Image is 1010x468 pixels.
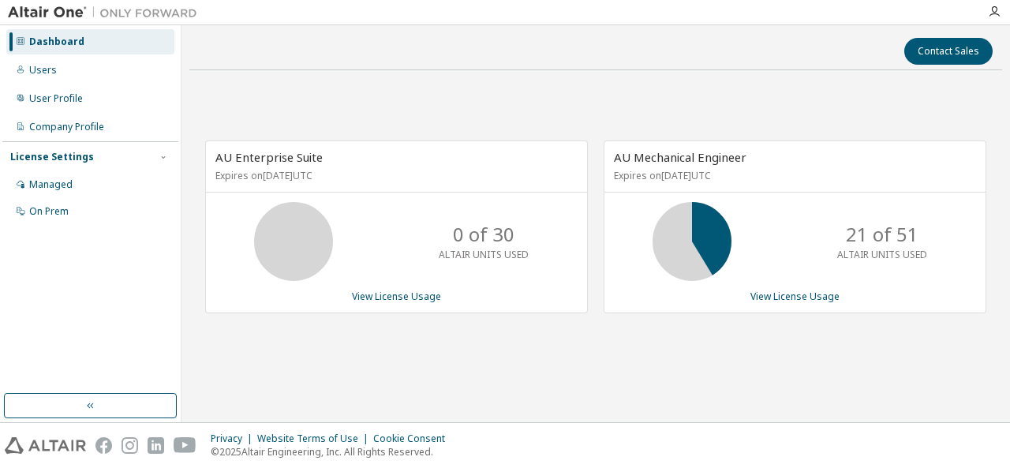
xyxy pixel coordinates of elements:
[29,36,84,48] div: Dashboard
[95,437,112,454] img: facebook.svg
[257,432,373,445] div: Website Terms of Use
[29,121,104,133] div: Company Profile
[29,64,57,77] div: Users
[29,205,69,218] div: On Prem
[148,437,164,454] img: linkedin.svg
[8,5,205,21] img: Altair One
[10,151,94,163] div: License Settings
[211,445,454,459] p: © 2025 Altair Engineering, Inc. All Rights Reserved.
[122,437,138,454] img: instagram.svg
[373,432,454,445] div: Cookie Consent
[29,178,73,191] div: Managed
[211,432,257,445] div: Privacy
[174,437,196,454] img: youtube.svg
[439,248,529,261] p: ALTAIR UNITS USED
[215,169,574,182] p: Expires on [DATE] UTC
[352,290,441,303] a: View License Usage
[846,221,918,248] p: 21 of 51
[904,38,993,65] button: Contact Sales
[5,437,86,454] img: altair_logo.svg
[837,248,927,261] p: ALTAIR UNITS USED
[453,221,514,248] p: 0 of 30
[614,149,746,165] span: AU Mechanical Engineer
[215,149,323,165] span: AU Enterprise Suite
[614,169,972,182] p: Expires on [DATE] UTC
[750,290,840,303] a: View License Usage
[29,92,83,105] div: User Profile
